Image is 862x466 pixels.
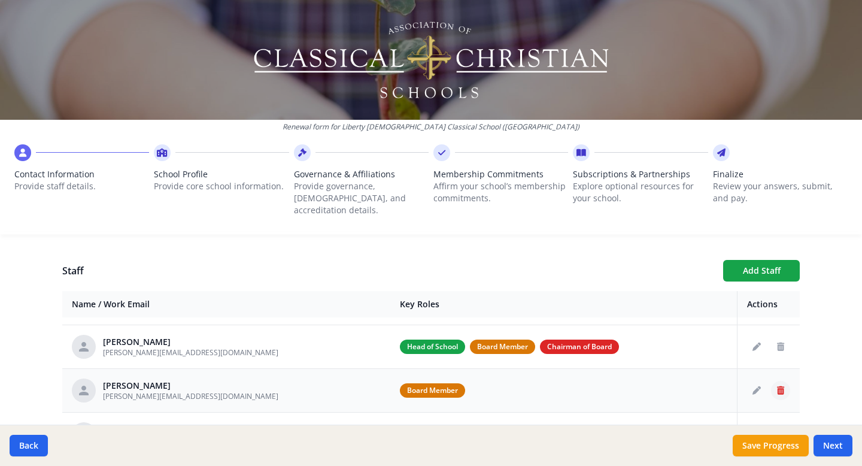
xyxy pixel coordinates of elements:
[390,291,737,318] th: Key Roles
[713,168,848,180] span: Finalize
[723,260,800,282] button: Add Staff
[433,180,568,204] p: Affirm your school’s membership commitments.
[747,381,766,400] button: Edit staff
[103,380,278,392] div: [PERSON_NAME]
[294,168,429,180] span: Governance & Affiliations
[573,180,708,204] p: Explore optional resources for your school.
[771,337,790,356] button: Delete staff
[733,435,809,456] button: Save Progress
[747,337,766,356] button: Edit staff
[433,168,568,180] span: Membership Commitments
[62,264,714,278] h1: Staff
[103,423,222,435] div: [PERSON_NAME]
[540,340,619,354] span: Chairman of Board
[771,381,790,400] button: Delete staff
[737,291,800,318] th: Actions
[814,435,852,456] button: Next
[400,383,465,398] span: Board Member
[294,180,429,216] p: Provide governance, [DEMOGRAPHIC_DATA], and accreditation details.
[14,168,149,180] span: Contact Information
[154,168,289,180] span: School Profile
[400,340,465,354] span: Head of School
[103,391,278,401] span: [PERSON_NAME][EMAIL_ADDRESS][DOMAIN_NAME]
[10,435,48,456] button: Back
[14,180,149,192] p: Provide staff details.
[573,168,708,180] span: Subscriptions & Partnerships
[470,340,535,354] span: Board Member
[103,336,278,348] div: [PERSON_NAME]
[713,180,848,204] p: Review your answers, submit, and pay.
[252,18,611,102] img: Logo
[154,180,289,192] p: Provide core school information.
[103,347,278,358] span: [PERSON_NAME][EMAIL_ADDRESS][DOMAIN_NAME]
[62,291,390,318] th: Name / Work Email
